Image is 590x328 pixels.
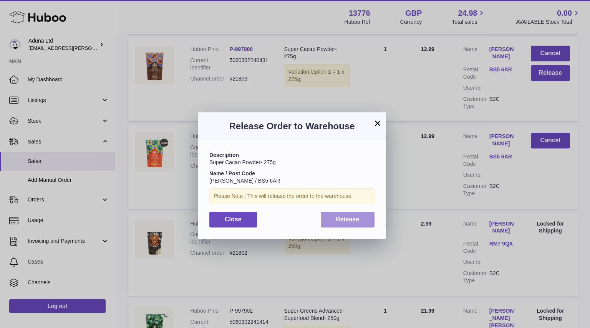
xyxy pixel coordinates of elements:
span: Release [336,216,360,223]
strong: Description [209,152,239,158]
div: Please Note : This will release the order to the warehouse [209,188,375,204]
button: × [373,119,382,128]
span: Close [225,216,242,223]
button: Release [321,212,375,227]
strong: Name / Post Code [209,170,255,176]
span: [PERSON_NAME] / BS5 6AR [209,178,280,184]
h3: Release Order to Warehouse [209,120,375,132]
span: Super Cacao Powder- 275g [209,159,276,165]
button: Close [209,212,257,227]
